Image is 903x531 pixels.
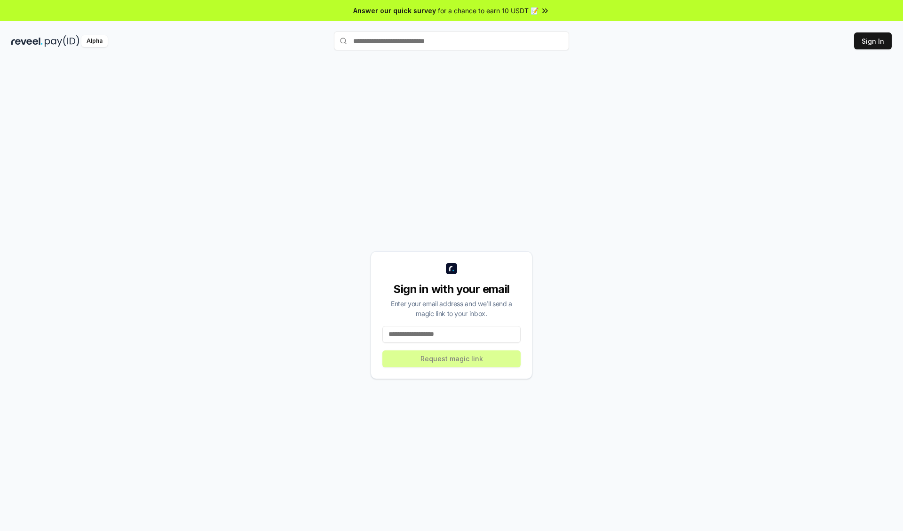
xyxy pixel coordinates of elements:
button: Sign In [854,32,892,49]
div: Sign in with your email [382,282,521,297]
span: for a chance to earn 10 USDT 📝 [438,6,539,16]
img: pay_id [45,35,79,47]
img: reveel_dark [11,35,43,47]
div: Alpha [81,35,108,47]
img: logo_small [446,263,457,274]
div: Enter your email address and we’ll send a magic link to your inbox. [382,299,521,318]
span: Answer our quick survey [353,6,436,16]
